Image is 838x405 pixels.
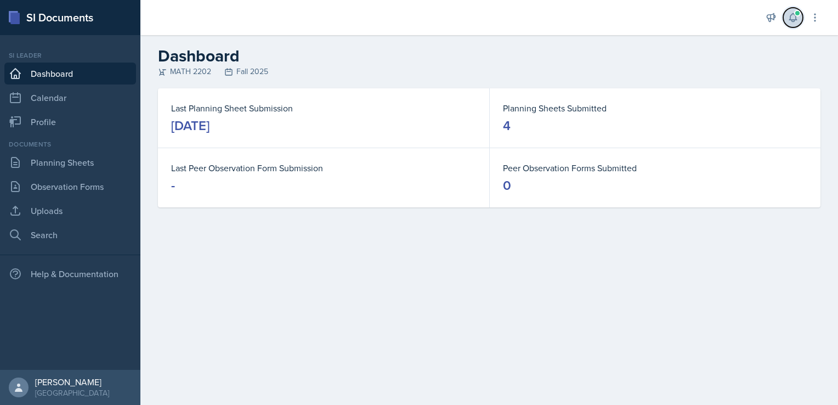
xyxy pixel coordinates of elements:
div: 4 [503,117,511,134]
dt: Peer Observation Forms Submitted [503,161,807,175]
a: Planning Sheets [4,151,136,173]
a: Profile [4,111,136,133]
div: 0 [503,177,511,194]
a: Dashboard [4,63,136,85]
dt: Last Planning Sheet Submission [171,102,476,115]
dt: Last Peer Observation Form Submission [171,161,476,175]
a: Calendar [4,87,136,109]
div: [PERSON_NAME] [35,376,109,387]
dt: Planning Sheets Submitted [503,102,807,115]
div: Documents [4,139,136,149]
a: Search [4,224,136,246]
a: Uploads [4,200,136,222]
div: Help & Documentation [4,263,136,285]
div: MATH 2202 Fall 2025 [158,66,820,77]
div: [DATE] [171,117,209,134]
div: Si leader [4,50,136,60]
div: - [171,177,175,194]
h2: Dashboard [158,46,820,66]
div: [GEOGRAPHIC_DATA] [35,387,109,398]
a: Observation Forms [4,176,136,198]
